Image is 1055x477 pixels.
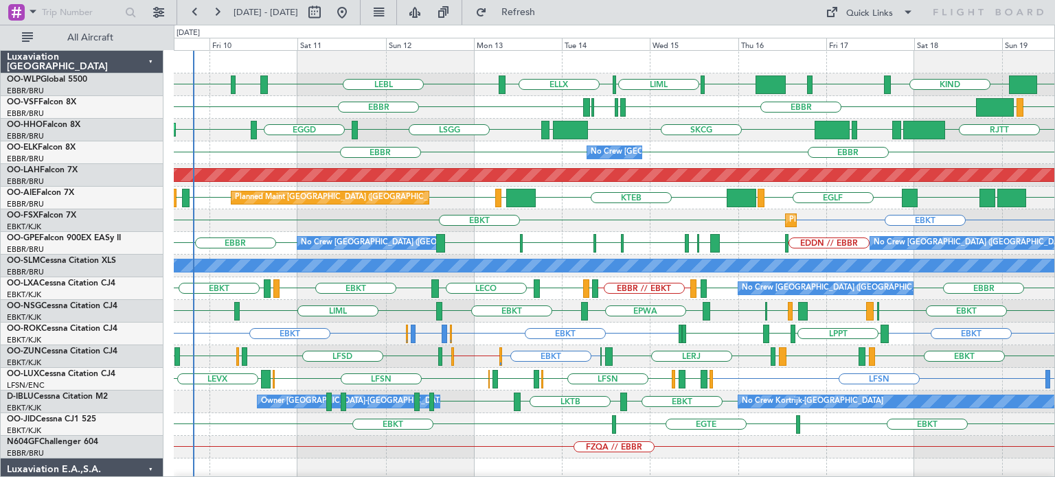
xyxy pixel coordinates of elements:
[209,38,297,50] div: Fri 10
[15,27,149,49] button: All Aircraft
[469,1,552,23] button: Refresh
[261,391,446,412] div: Owner [GEOGRAPHIC_DATA]-[GEOGRAPHIC_DATA]
[177,27,200,39] div: [DATE]
[7,335,41,345] a: EBKT/KJK
[7,108,44,119] a: EBBR/BRU
[562,38,650,50] div: Tue 14
[7,121,80,129] a: OO-HHOFalcon 8X
[7,257,40,265] span: OO-SLM
[7,189,36,197] span: OO-AIE
[7,154,44,164] a: EBBR/BRU
[826,38,914,50] div: Fri 17
[819,1,920,23] button: Quick Links
[7,75,87,84] a: OO-WLPGlobal 5500
[7,143,76,152] a: OO-ELKFalcon 8X
[42,2,121,23] input: Trip Number
[36,33,145,43] span: All Aircraft
[7,199,44,209] a: EBBR/BRU
[7,166,78,174] a: OO-LAHFalcon 7X
[7,358,41,368] a: EBKT/KJK
[7,325,117,333] a: OO-ROKCessna Citation CJ4
[7,143,38,152] span: OO-ELK
[7,98,38,106] span: OO-VSF
[7,211,38,220] span: OO-FSX
[7,176,44,187] a: EBBR/BRU
[7,347,41,356] span: OO-ZUN
[7,131,44,141] a: EBBR/BRU
[7,415,36,423] span: OO-JID
[7,75,41,84] span: OO-WLP
[914,38,1002,50] div: Sat 18
[386,38,474,50] div: Sun 12
[742,391,883,412] div: No Crew Kortrijk-[GEOGRAPHIC_DATA]
[7,426,41,436] a: EBKT/KJK
[7,415,96,423] a: OO-JIDCessna CJ1 525
[7,222,41,232] a: EBKT/KJK
[301,233,531,253] div: No Crew [GEOGRAPHIC_DATA] ([GEOGRAPHIC_DATA] National)
[297,38,385,50] div: Sat 11
[7,98,76,106] a: OO-VSFFalcon 8X
[7,302,117,310] a: OO-NSGCessna Citation CJ4
[7,290,41,300] a: EBKT/KJK
[7,279,115,288] a: OO-LXACessna Citation CJ4
[7,234,121,242] a: OO-GPEFalcon 900EX EASy II
[7,189,74,197] a: OO-AIEFalcon 7X
[7,403,41,413] a: EBKT/KJK
[789,210,949,231] div: Planned Maint Kortrijk-[GEOGRAPHIC_DATA]
[235,187,451,208] div: Planned Maint [GEOGRAPHIC_DATA] ([GEOGRAPHIC_DATA])
[7,438,39,446] span: N604GF
[7,302,41,310] span: OO-NSG
[7,448,44,458] a: EBBR/BRU
[7,347,117,356] a: OO-ZUNCessna Citation CJ4
[7,370,39,378] span: OO-LUX
[7,370,115,378] a: OO-LUXCessna Citation CJ4
[7,244,44,255] a: EBBR/BRU
[7,438,98,446] a: N604GFChallenger 604
[7,380,45,391] a: LFSN/ENC
[7,166,40,174] span: OO-LAH
[738,38,826,50] div: Thu 16
[7,393,34,401] span: D-IBLU
[474,38,562,50] div: Mon 13
[846,7,893,21] div: Quick Links
[7,393,108,401] a: D-IBLUCessna Citation M2
[7,86,44,96] a: EBBR/BRU
[7,121,43,129] span: OO-HHO
[234,6,298,19] span: [DATE] - [DATE]
[7,325,41,333] span: OO-ROK
[7,312,41,323] a: EBKT/KJK
[7,211,76,220] a: OO-FSXFalcon 7X
[7,267,44,277] a: EBBR/BRU
[742,278,972,299] div: No Crew [GEOGRAPHIC_DATA] ([GEOGRAPHIC_DATA] National)
[490,8,547,17] span: Refresh
[591,142,821,163] div: No Crew [GEOGRAPHIC_DATA] ([GEOGRAPHIC_DATA] National)
[7,234,39,242] span: OO-GPE
[7,279,39,288] span: OO-LXA
[7,257,116,265] a: OO-SLMCessna Citation XLS
[650,38,738,50] div: Wed 15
